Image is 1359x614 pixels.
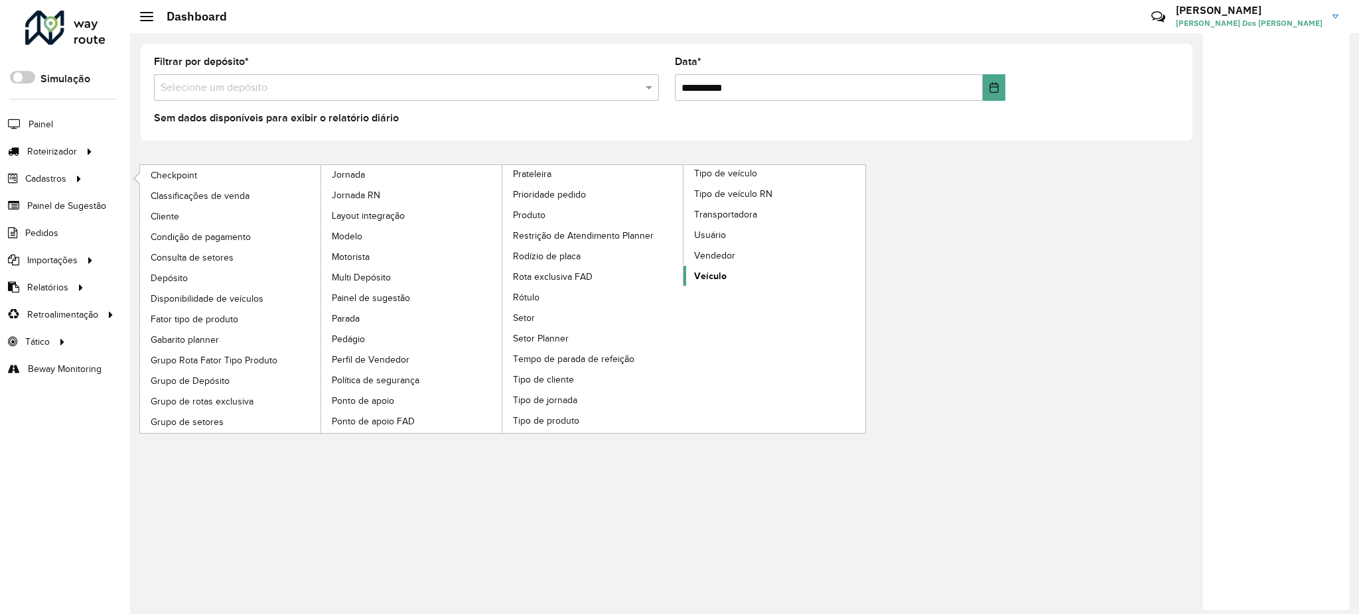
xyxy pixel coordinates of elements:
[151,415,224,429] span: Grupo de setores
[675,54,701,70] label: Data
[683,204,865,224] a: Transportadora
[513,311,535,325] span: Setor
[321,391,503,410] a: Ponto de apoio
[694,249,735,263] span: Vendedor
[1176,17,1323,29] span: [PERSON_NAME] Dos [PERSON_NAME]
[332,353,409,367] span: Perfil de Vendedor
[140,165,503,433] a: Jornada
[154,54,249,70] label: Filtrar por depósito
[683,266,865,286] a: Veículo
[321,308,503,328] a: Parada
[321,411,503,431] a: Ponto de apoio FAD
[321,185,503,205] a: Jornada RN
[332,394,394,408] span: Ponto de apoio
[151,168,197,182] span: Checkpoint
[151,210,179,223] span: Cliente
[25,335,50,349] span: Tático
[321,288,503,308] a: Painel de sugestão
[694,187,772,201] span: Tipo de veículo RN
[151,374,230,388] span: Grupo de Depósito
[140,391,322,411] a: Grupo de rotas exclusiva
[151,271,188,285] span: Depósito
[332,414,415,428] span: Ponto de apoio FAD
[694,208,757,221] span: Transportadora
[151,230,251,244] span: Condição de pagamento
[25,226,58,240] span: Pedidos
[151,353,277,367] span: Grupo Rota Fator Tipo Produto
[502,410,684,430] a: Tipo de produto
[513,229,654,243] span: Restrição de Atendimento Planner
[502,184,684,204] a: Prioridade pedido
[502,349,684,369] a: Tempo de parada de refeição
[153,9,227,24] h2: Dashboard
[140,268,322,288] a: Depósito
[321,267,503,287] a: Multi Depósito
[502,205,684,225] a: Produto
[140,288,322,308] a: Disponibilidade de veículos
[332,250,370,264] span: Motorista
[140,350,322,370] a: Grupo Rota Fator Tipo Produto
[151,312,238,326] span: Fator tipo de produto
[513,188,586,202] span: Prioridade pedido
[683,245,865,265] a: Vendedor
[321,247,503,267] a: Motorista
[332,209,405,223] span: Layout integração
[332,188,380,202] span: Jornada RN
[1144,3,1173,31] a: Contato Rápido
[27,308,98,322] span: Retroalimentação
[151,395,253,408] span: Grupo de rotas exclusiva
[1176,4,1323,17] h3: [PERSON_NAME]
[332,312,360,326] span: Parada
[513,290,539,304] span: Rótulo
[983,74,1006,101] button: Choose Date
[502,246,684,266] a: Rodízio de placa
[513,414,579,428] span: Tipo de produto
[332,271,391,284] span: Multi Depósito
[28,362,102,376] span: Beway Monitoring
[140,206,322,226] a: Cliente
[140,309,322,329] a: Fator tipo de produto
[321,349,503,369] a: Perfil de Vendedor
[321,370,503,390] a: Política de segurança
[40,71,90,87] label: Simulação
[502,369,684,389] a: Tipo de cliente
[502,308,684,328] a: Setor
[513,373,574,387] span: Tipo de cliente
[151,333,219,347] span: Gabarito planner
[140,247,322,267] a: Consulta de setores
[140,412,322,432] a: Grupo de setores
[694,228,726,242] span: Usuário
[502,328,684,348] a: Setor Planner
[151,292,263,306] span: Disponibilidade de veículos
[321,329,503,349] a: Pedágio
[502,390,684,410] a: Tipo de jornada
[321,165,684,433] a: Prateleira
[140,227,322,247] a: Condição de pagamento
[332,229,362,243] span: Modelo
[154,110,399,126] label: Sem dados disponíveis para exibir o relatório diário
[513,249,581,263] span: Rodízio de placa
[29,117,53,131] span: Painel
[502,287,684,307] a: Rótulo
[25,172,66,186] span: Cadastros
[502,267,684,286] a: Rota exclusiva FAD
[502,165,865,433] a: Tipo de veículo
[332,332,365,346] span: Pedágio
[140,371,322,391] a: Grupo de Depósito
[140,186,322,206] a: Classificações de venda
[321,206,503,225] a: Layout integração
[513,393,577,407] span: Tipo de jornada
[513,167,551,181] span: Prateleira
[27,280,68,294] span: Relatórios
[140,330,322,349] a: Gabarito planner
[683,225,865,245] a: Usuário
[694,269,727,283] span: Veículo
[321,226,503,246] a: Modelo
[332,291,410,305] span: Painel de sugestão
[513,332,569,345] span: Setor Planner
[151,251,234,265] span: Consulta de setores
[27,145,77,158] span: Roteirizador
[513,208,545,222] span: Produto
[694,166,757,180] span: Tipo de veículo
[513,352,634,366] span: Tempo de parada de refeição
